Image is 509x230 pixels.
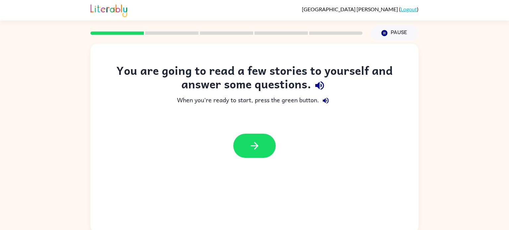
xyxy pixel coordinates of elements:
[401,6,417,12] a: Logout
[90,3,127,17] img: Literably
[104,94,405,107] div: When you're ready to start, press the green button.
[370,25,419,41] button: Pause
[104,64,405,94] div: You are going to read a few stories to yourself and answer some questions.
[302,6,399,12] span: [GEOGRAPHIC_DATA] [PERSON_NAME]
[302,6,419,12] div: ( )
